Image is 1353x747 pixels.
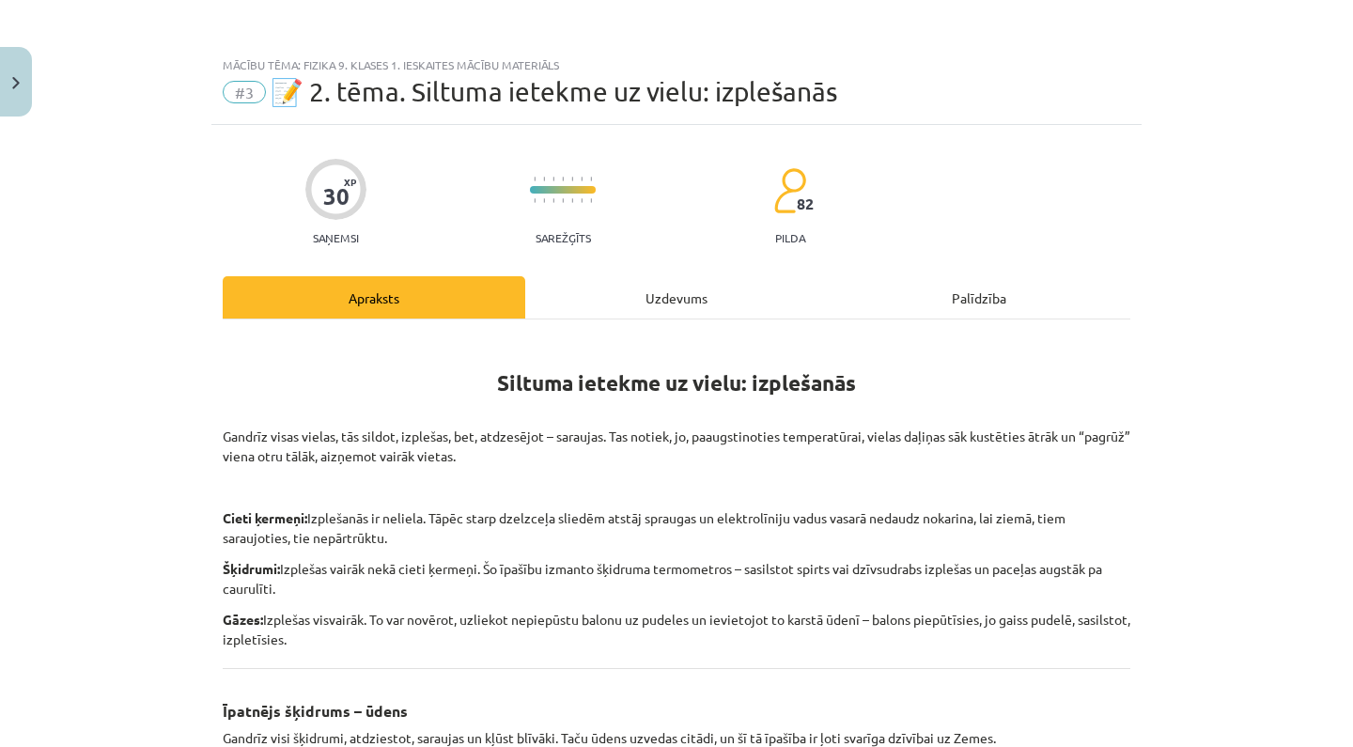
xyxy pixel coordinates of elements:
[223,611,263,628] b: Gāzes:
[828,276,1130,319] div: Palīdzība
[562,198,564,203] img: icon-short-line-57e1e144782c952c97e751825c79c345078a6d821885a25fce030b3d8c18986b.svg
[581,198,583,203] img: icon-short-line-57e1e144782c952c97e751825c79c345078a6d821885a25fce030b3d8c18986b.svg
[571,198,573,203] img: icon-short-line-57e1e144782c952c97e751825c79c345078a6d821885a25fce030b3d8c18986b.svg
[271,76,837,107] span: 📝 2. tēma. Siltuma ietekme uz vielu: izplešanās
[773,167,806,214] img: students-c634bb4e5e11cddfef0936a35e636f08e4e9abd3cc4e673bd6f9a4125e45ecb1.svg
[534,177,536,181] img: icon-short-line-57e1e144782c952c97e751825c79c345078a6d821885a25fce030b3d8c18986b.svg
[536,231,591,244] p: Sarežģīts
[581,177,583,181] img: icon-short-line-57e1e144782c952c97e751825c79c345078a6d821885a25fce030b3d8c18986b.svg
[590,198,592,203] img: icon-short-line-57e1e144782c952c97e751825c79c345078a6d821885a25fce030b3d8c18986b.svg
[223,509,307,526] b: Cieti ķermeņi:
[223,610,1130,649] p: Izplešas visvairāk. To var novērot, uzliekot nepiepūstu balonu uz pudeles un ievietojot to karstā...
[12,77,20,89] img: icon-close-lesson-0947bae3869378f0d4975bcd49f059093ad1ed9edebbc8119c70593378902aed.svg
[223,560,280,577] b: Šķidrumi:
[543,177,545,181] img: icon-short-line-57e1e144782c952c97e751825c79c345078a6d821885a25fce030b3d8c18986b.svg
[552,198,554,203] img: icon-short-line-57e1e144782c952c97e751825c79c345078a6d821885a25fce030b3d8c18986b.svg
[223,508,1130,548] p: Izplešanās ir neliela. Tāpēc starp dzelzceļa sliedēm atstāj spraugas un elektrolīniju vadus vasar...
[571,177,573,181] img: icon-short-line-57e1e144782c952c97e751825c79c345078a6d821885a25fce030b3d8c18986b.svg
[323,183,350,210] div: 30
[562,177,564,181] img: icon-short-line-57e1e144782c952c97e751825c79c345078a6d821885a25fce030b3d8c18986b.svg
[497,369,856,397] strong: Siltuma ietekme uz vielu: izplešanās
[305,231,366,244] p: Saņemsi
[223,276,525,319] div: Apraksts
[543,198,545,203] img: icon-short-line-57e1e144782c952c97e751825c79c345078a6d821885a25fce030b3d8c18986b.svg
[525,276,828,319] div: Uzdevums
[223,58,1130,71] div: Mācību tēma: Fizika 9. klases 1. ieskaites mācību materiāls
[223,559,1130,599] p: Izplešas vairāk nekā cieti ķermeņi. Šo īpašību izmanto šķidruma termometros – sasilstot spirts va...
[552,177,554,181] img: icon-short-line-57e1e144782c952c97e751825c79c345078a6d821885a25fce030b3d8c18986b.svg
[223,427,1130,466] p: Gandrīz visas vielas, tās sildot, izplešas, bet, atdzesējot – saraujas. Tas notiek, jo, paaugstin...
[344,177,356,187] span: XP
[223,81,266,103] span: #3
[590,177,592,181] img: icon-short-line-57e1e144782c952c97e751825c79c345078a6d821885a25fce030b3d8c18986b.svg
[775,231,805,244] p: pilda
[797,195,814,212] span: 82
[534,198,536,203] img: icon-short-line-57e1e144782c952c97e751825c79c345078a6d821885a25fce030b3d8c18986b.svg
[223,701,408,721] b: Īpatnējs šķidrums – ūdens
